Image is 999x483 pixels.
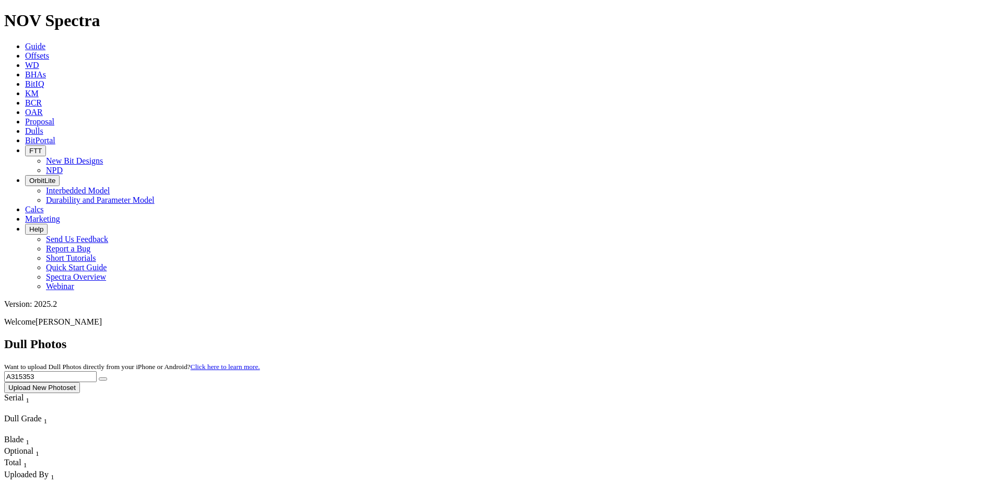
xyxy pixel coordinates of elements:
[25,175,60,186] button: OrbitLite
[4,470,102,481] div: Uploaded By Sort None
[36,317,102,326] span: [PERSON_NAME]
[46,272,106,281] a: Spectra Overview
[4,300,995,309] div: Version: 2025.2
[36,450,39,457] sub: 1
[25,61,39,70] a: WD
[4,458,41,469] div: Sort None
[25,70,46,79] a: BHAs
[44,417,48,425] sub: 1
[46,263,107,272] a: Quick Start Guide
[4,435,24,444] span: Blade
[4,11,995,30] h1: NOV Spectra
[4,317,995,327] p: Welcome
[46,186,110,195] a: Interbedded Model
[25,42,45,51] a: Guide
[46,195,155,204] a: Durability and Parameter Model
[36,446,39,455] span: Sort None
[46,282,74,291] a: Webinar
[29,225,43,233] span: Help
[25,98,42,107] a: BCR
[46,156,103,165] a: New Bit Designs
[4,425,77,435] div: Column Menu
[4,337,995,351] h2: Dull Photos
[191,363,260,371] a: Click here to learn more.
[4,363,260,371] small: Want to upload Dull Photos directly from your iPhone or Android?
[25,214,60,223] a: Marketing
[25,136,55,145] a: BitPortal
[4,393,49,405] div: Serial Sort None
[4,414,77,435] div: Sort None
[26,438,29,446] sub: 1
[4,414,42,423] span: Dull Grade
[4,446,41,458] div: Sort None
[24,458,27,467] span: Sort None
[25,145,46,156] button: FTT
[4,414,77,425] div: Dull Grade Sort None
[4,435,41,446] div: Blade Sort None
[4,446,33,455] span: Optional
[4,393,24,402] span: Serial
[4,458,41,469] div: Total Sort None
[4,458,21,467] span: Total
[46,235,108,244] a: Send Us Feedback
[26,396,29,404] sub: 1
[24,462,27,469] sub: 1
[4,405,49,414] div: Column Menu
[25,205,44,214] a: Calcs
[46,244,90,253] a: Report a Bug
[51,470,54,479] span: Sort None
[25,79,44,88] a: BitIQ
[25,89,39,98] a: KM
[51,473,54,481] sub: 1
[4,446,41,458] div: Optional Sort None
[25,108,43,117] a: OAR
[25,51,49,60] a: Offsets
[25,224,48,235] button: Help
[29,177,55,185] span: OrbitLite
[44,414,48,423] span: Sort None
[46,254,96,262] a: Short Tutorials
[29,147,42,155] span: FTT
[25,117,54,126] a: Proposal
[4,371,97,382] input: Search Serial Number
[4,435,41,446] div: Sort None
[25,126,43,135] a: Dulls
[4,470,49,479] span: Uploaded By
[26,393,29,402] span: Sort None
[4,393,49,414] div: Sort None
[4,382,80,393] button: Upload New Photoset
[46,166,63,175] a: NPD
[26,435,29,444] span: Sort None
